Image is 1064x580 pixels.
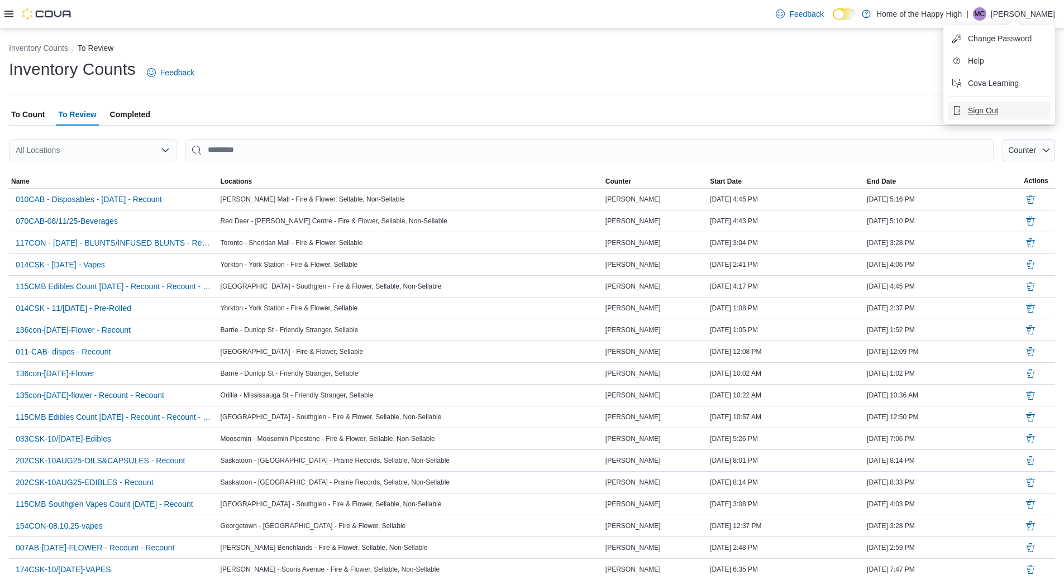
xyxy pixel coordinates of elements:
button: Help [948,52,1051,70]
div: [DATE] 10:02 AM [708,367,865,380]
span: [PERSON_NAME] [605,565,661,574]
button: 115CMB Edibles Count [DATE] - Recount - Recount - Recount - Recount [11,278,216,295]
div: Yorkton - York Station - Fire & Flower, Sellable [218,301,603,315]
button: 136con-[DATE]-Flower - Recount [11,322,135,338]
button: 115CMB Edibles Count [DATE] - Recount - Recount - Recount [11,409,216,425]
span: Feedback [160,67,194,78]
span: 135con-[DATE]-flower - Recount - Recount [16,390,164,401]
div: [DATE] 5:10 PM [865,214,1022,228]
div: [DATE] 5:16 PM [865,193,1022,206]
div: [DATE] 3:04 PM [708,236,865,250]
span: To Count [11,103,45,126]
input: Dark Mode [833,8,856,20]
button: End Date [865,175,1022,188]
div: [DATE] 3:28 PM [865,236,1022,250]
span: [PERSON_NAME] [605,413,661,421]
span: Feedback [789,8,823,20]
div: Saskatoon - [GEOGRAPHIC_DATA] - Prairie Records, Sellable, Non-Sellable [218,454,603,467]
div: [DATE] 3:08 PM [708,497,865,511]
div: [DATE] 8:33 PM [865,476,1022,489]
span: Locations [221,177,252,186]
nav: An example of EuiBreadcrumbs [9,42,1055,56]
button: 117CON - [DATE] - BLUNTS/INFUSED BLUNTS - Recount [11,234,216,251]
span: [PERSON_NAME] [605,478,661,487]
button: Delete [1024,432,1037,445]
span: Sign Out [968,105,998,116]
button: 014CSK - 11/[DATE] - Pre-Rolled [11,300,136,317]
span: 136con-[DATE]-Flower - Recount [16,324,131,335]
p: [PERSON_NAME] [991,7,1055,21]
span: [PERSON_NAME] [605,369,661,378]
button: 154CON-08.10.25-vapes [11,517,107,534]
span: 115CMB Southglen Vapes Count [DATE] - Recount [16,498,193,510]
span: [PERSON_NAME] [605,325,661,334]
span: [PERSON_NAME] [605,195,661,204]
span: 154CON-08.10.25-vapes [16,520,103,531]
span: 115CMB Edibles Count [DATE] - Recount - Recount - Recount [16,411,212,423]
span: Counter [605,177,631,186]
span: 033CSK-10/[DATE]-Edibles [16,433,111,444]
div: [DATE] 3:28 PM [865,519,1022,533]
div: [DATE] 6:35 PM [708,563,865,576]
div: [DATE] 12:50 PM [865,410,1022,424]
button: Delete [1024,258,1037,271]
button: Delete [1024,563,1037,576]
span: [PERSON_NAME] [605,434,661,443]
div: [DATE] 7:47 PM [865,563,1022,576]
span: 014CSK - 11/[DATE] - Pre-Rolled [16,303,131,314]
span: [PERSON_NAME] [605,521,661,530]
button: 033CSK-10/[DATE]-Edibles [11,430,116,447]
button: Open list of options [161,146,170,155]
button: Delete [1024,345,1037,358]
button: 174CSK-10/[DATE]-VAPES [11,561,116,578]
span: [PERSON_NAME] [605,347,661,356]
button: Delete [1024,476,1037,489]
span: To Review [58,103,96,126]
span: Cova Learning [968,78,1019,89]
button: Start Date [708,175,865,188]
input: This is a search bar. After typing your query, hit enter to filter the results lower in the page. [185,139,994,161]
span: [PERSON_NAME] [605,217,661,226]
button: To Review [78,44,114,52]
button: Sign Out [948,102,1051,119]
span: 117CON - [DATE] - BLUNTS/INFUSED BLUNTS - Recount [16,237,212,248]
span: Name [11,177,30,186]
button: 136con-[DATE]-Flower [11,365,99,382]
button: 202CSK-10AUG25-OILS&CAPSULES - Recount [11,452,189,469]
div: [DATE] 2:48 PM [708,541,865,554]
button: Counter [603,175,708,188]
div: [DATE] 5:26 PM [708,432,865,445]
div: [DATE] 1:08 PM [708,301,865,315]
div: [GEOGRAPHIC_DATA] - Southglen - Fire & Flower, Sellable, Non-Sellable [218,410,603,424]
div: [GEOGRAPHIC_DATA] - Southglen - Fire & Flower, Sellable, Non-Sellable [218,497,603,511]
button: Delete [1024,214,1037,228]
div: Orillia - Mississauga St - Friendly Stranger, Sellable [218,389,603,402]
span: Start Date [710,177,742,186]
button: Delete [1024,280,1037,293]
button: Delete [1024,236,1037,250]
span: [PERSON_NAME] [605,238,661,247]
div: [DATE] 8:14 PM [865,454,1022,467]
span: 014CSK - [DATE] - Vapes [16,259,105,270]
button: Delete [1024,301,1037,315]
div: [DATE] 12:37 PM [708,519,865,533]
div: [DATE] 12:09 PM [865,345,1022,358]
div: [DATE] 4:03 PM [865,497,1022,511]
button: Inventory Counts [9,44,68,52]
span: Completed [110,103,150,126]
div: Meaghan Cooke [973,7,986,21]
span: 202CSK-10AUG25-EDIBLES - Recount [16,477,154,488]
span: 010CAB - Disposables - [DATE] - Recount [16,194,162,205]
button: Delete [1024,367,1037,380]
span: 202CSK-10AUG25-OILS&CAPSULES - Recount [16,455,185,466]
span: 007AB-[DATE]-FLOWER - Recount - Recount [16,542,175,553]
div: [DATE] 1:52 PM [865,323,1022,337]
span: 011-CAB- dispos - Recount [16,346,111,357]
div: Barrie - Dunlop St - Friendly Stranger, Sellable [218,323,603,337]
span: MC [975,7,985,21]
div: [DATE] 8:01 PM [708,454,865,467]
span: [PERSON_NAME] [605,500,661,509]
div: Barrie - Dunlop St - Friendly Stranger, Sellable [218,367,603,380]
div: [DATE] 1:05 PM [708,323,865,337]
span: [PERSON_NAME] [605,260,661,269]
